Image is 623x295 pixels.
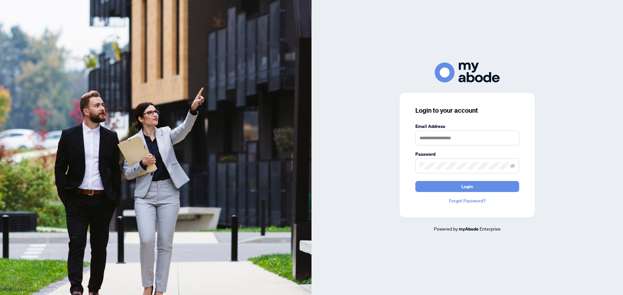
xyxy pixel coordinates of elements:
[415,123,519,130] label: Email Address
[434,226,458,232] span: Powered by
[435,62,500,82] img: ma-logo
[480,226,501,232] span: Enterprise
[415,197,519,204] a: Forgot Password?
[415,106,519,115] h3: Login to your account
[459,225,479,233] a: myAbode
[415,151,519,158] label: Password
[415,181,519,192] button: Login
[461,181,473,192] span: Login
[510,164,515,168] span: eye-invisible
